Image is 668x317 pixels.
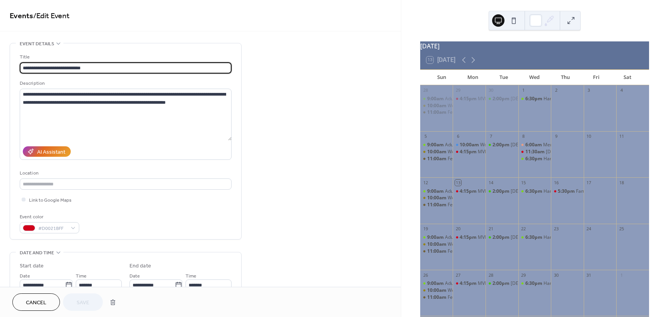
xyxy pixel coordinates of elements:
span: Time [76,272,87,280]
div: Fellowship [420,109,453,116]
div: Fellowship [448,202,470,208]
span: 11:00am [427,202,448,208]
div: 15 [521,180,527,185]
div: Worship Team Meeting [480,142,530,148]
div: 28 [423,87,428,93]
div: Fellowship [420,156,453,162]
div: Worship Team Meeting [453,142,486,148]
div: Start date [20,262,44,270]
div: 29 [521,272,527,278]
div: MVBS 2025-2026 [453,280,486,287]
div: MVBS 2025-2026 [453,149,486,155]
div: Adult Sunday Bible Study [420,96,453,102]
div: Fellowship [448,248,470,255]
div: Hand Bell Rehersal [518,156,551,162]
div: 21 [488,226,494,232]
div: Adult Sunday Bible Study [420,280,453,287]
div: [DEMOGRAPHIC_DATA] Luncheon [546,149,619,155]
div: 9 [553,134,559,139]
span: 4:15pm [460,149,478,155]
div: 26 [423,272,428,278]
span: 10:00am [427,241,448,248]
div: Tue [488,70,519,85]
span: Cancel [26,299,46,307]
div: 29 [455,87,461,93]
div: Sun [426,70,457,85]
div: Worship / YouTube Live [420,103,453,109]
div: 30 [488,87,494,93]
div: Worship / YouTube Live [448,241,498,248]
span: 11:30am [525,149,546,155]
div: Fellowship [448,156,470,162]
span: 6:30pm [525,188,544,195]
span: 10:00am [460,142,480,148]
div: 31 [586,272,592,278]
div: 14 [488,180,494,185]
div: Adult Sunday Bible Study [420,188,453,195]
div: 27 [455,272,461,278]
div: 18 [619,180,624,185]
div: MVBS 2025-2026 [453,234,486,241]
div: MVBS [DATE]-[DATE] [478,149,523,155]
span: 4:15pm [460,234,478,241]
div: Hand Bell Rehersal [544,188,584,195]
div: Bible Study at LTC [486,188,518,195]
div: Fellowship [448,294,470,301]
div: Fellowship [420,248,453,255]
div: 16 [553,180,559,185]
div: Adult [DATE] [DEMOGRAPHIC_DATA] Study [445,188,538,195]
div: Fellowship [420,202,453,208]
div: 11 [619,134,624,139]
div: MVBS [DATE]-[DATE] [478,188,523,195]
div: Bible Study at LTC [486,234,518,241]
span: 9:00am [427,234,445,241]
span: 2:00pm [492,188,511,195]
div: MVBS 2025-2026 [453,188,486,195]
div: Worship / YouTube Live [448,195,498,201]
div: [DEMOGRAPHIC_DATA] Study at LTC [511,234,590,241]
span: 9:00am [427,142,445,148]
span: 4:15pm [460,280,478,287]
div: Mon [457,70,488,85]
div: 28 [488,272,494,278]
div: Ladies Luncheon [518,149,551,155]
div: [DEMOGRAPHIC_DATA] Study at LTC [511,188,590,195]
div: [DEMOGRAPHIC_DATA] Study at LTC [511,96,590,102]
div: Wed [519,70,550,85]
div: 7 [488,134,494,139]
span: 10:00am [427,149,448,155]
button: AI Assistant [23,146,71,157]
div: Adult [DATE] [DEMOGRAPHIC_DATA] Study [445,96,538,102]
div: 19 [423,226,428,232]
div: Men's Breakfast [518,142,551,148]
div: 4 [619,87,624,93]
span: 2:00pm [492,142,511,148]
span: 6:30pm [525,234,544,241]
div: 20 [455,226,461,232]
div: 6 [455,134,461,139]
span: 9:00am [427,96,445,102]
div: 30 [553,272,559,278]
a: Events [10,9,33,24]
span: 10:00am [427,103,448,109]
span: 6:30pm [525,96,544,102]
div: Title [20,53,230,61]
div: [DEMOGRAPHIC_DATA] Study at LTC [511,142,590,148]
span: 9:00am [427,188,445,195]
span: 11:00am [427,109,448,116]
span: 6:30pm [525,280,544,287]
span: Date [130,272,140,280]
div: 12 [423,180,428,185]
div: Fellowship [448,109,470,116]
div: Adult [DATE] [DEMOGRAPHIC_DATA] Study [445,280,538,287]
div: 2 [553,87,559,93]
div: [DATE] [420,41,649,51]
div: [DEMOGRAPHIC_DATA] Study at LTC [511,280,590,287]
span: 4:15pm [460,96,478,102]
span: / Edit Event [33,9,70,24]
span: 2:00pm [492,280,511,287]
span: 11:00am [427,156,448,162]
div: MVBS 2025-2026 [453,96,486,102]
span: 4:15pm [460,188,478,195]
span: Date and time [20,249,54,257]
